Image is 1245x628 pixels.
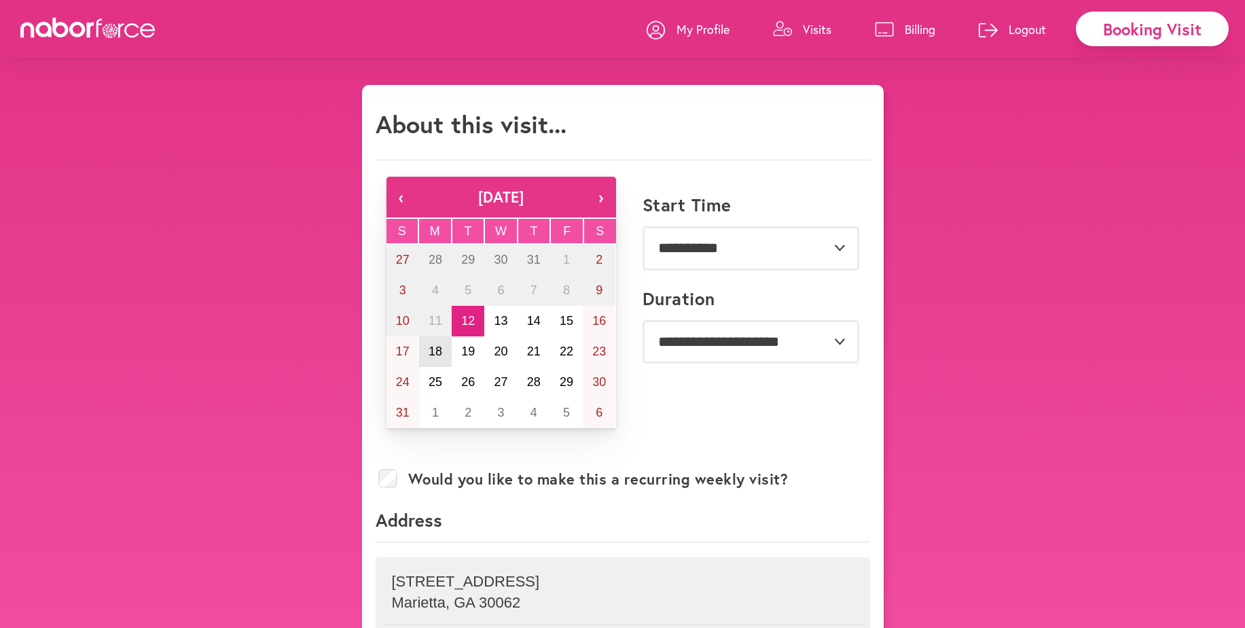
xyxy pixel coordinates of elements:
[550,275,583,306] button: August 8, 2025
[452,306,484,336] button: August 12, 2025
[518,306,550,336] button: August 14, 2025
[396,345,410,358] abbr: August 17, 2025
[563,406,570,419] abbr: September 5, 2025
[419,398,452,428] button: September 1, 2025
[560,345,573,358] abbr: August 22, 2025
[484,306,517,336] button: August 13, 2025
[429,314,442,328] abbr: August 11, 2025
[386,275,419,306] button: August 3, 2025
[399,283,406,297] abbr: August 3, 2025
[386,336,419,367] button: August 17, 2025
[464,224,471,238] abbr: Tuesday
[465,406,471,419] abbr: September 2, 2025
[495,224,507,238] abbr: Wednesday
[419,367,452,398] button: August 25, 2025
[465,283,471,297] abbr: August 5, 2025
[560,375,573,389] abbr: August 29, 2025
[430,224,440,238] abbr: Monday
[452,275,484,306] button: August 5, 2025
[596,406,602,419] abbr: September 6, 2025
[643,194,732,215] label: Start Time
[376,109,566,139] h1: About this visit...
[518,367,550,398] button: August 28, 2025
[643,288,715,309] label: Duration
[583,398,615,428] button: September 6, 2025
[432,406,439,419] abbr: September 1, 2025
[563,283,570,297] abbr: August 8, 2025
[484,245,517,275] button: July 30, 2025
[583,306,615,336] button: August 16, 2025
[518,275,550,306] button: August 7, 2025
[429,375,442,389] abbr: August 25, 2025
[461,375,475,389] abbr: August 26, 2025
[518,398,550,428] button: September 4, 2025
[560,314,573,328] abbr: August 15, 2025
[550,245,583,275] button: August 1, 2025
[773,9,831,50] a: Visits
[484,336,517,367] button: August 20, 2025
[979,9,1046,50] a: Logout
[676,21,729,37] p: My Profile
[452,245,484,275] button: July 29, 2025
[452,367,484,398] button: August 26, 2025
[530,224,538,238] abbr: Thursday
[563,224,571,238] abbr: Friday
[647,9,729,50] a: My Profile
[530,406,537,419] abbr: September 4, 2025
[398,224,406,238] abbr: Sunday
[386,245,419,275] button: July 27, 2025
[550,398,583,428] button: September 5, 2025
[803,21,831,37] p: Visits
[563,253,570,266] abbr: August 1, 2025
[392,573,854,591] p: [STREET_ADDRESS]
[419,336,452,367] button: August 18, 2025
[494,375,507,389] abbr: August 27, 2025
[592,345,606,358] abbr: August 23, 2025
[452,398,484,428] button: September 2, 2025
[429,345,442,358] abbr: August 18, 2025
[550,336,583,367] button: August 22, 2025
[396,314,410,328] abbr: August 10, 2025
[452,336,484,367] button: August 19, 2025
[592,314,606,328] abbr: August 16, 2025
[461,314,475,328] abbr: August 12, 2025
[550,367,583,398] button: August 29, 2025
[386,398,419,428] button: August 31, 2025
[518,336,550,367] button: August 21, 2025
[484,275,517,306] button: August 6, 2025
[396,406,410,419] abbr: August 31, 2025
[583,275,615,306] button: August 9, 2025
[1009,21,1046,37] p: Logout
[484,367,517,398] button: August 27, 2025
[494,345,507,358] abbr: August 20, 2025
[596,283,602,297] abbr: August 9, 2025
[592,375,606,389] abbr: August 30, 2025
[419,306,452,336] button: August 11, 2025
[416,177,586,217] button: [DATE]
[518,245,550,275] button: July 31, 2025
[586,177,616,217] button: ›
[583,367,615,398] button: August 30, 2025
[527,314,541,328] abbr: August 14, 2025
[875,9,935,50] a: Billing
[386,177,416,217] button: ‹
[530,283,537,297] abbr: August 7, 2025
[484,398,517,428] button: September 3, 2025
[527,375,541,389] abbr: August 28, 2025
[596,253,602,266] abbr: August 2, 2025
[396,253,410,266] abbr: July 27, 2025
[461,345,475,358] abbr: August 19, 2025
[419,275,452,306] button: August 4, 2025
[527,345,541,358] abbr: August 21, 2025
[429,253,442,266] abbr: July 28, 2025
[494,253,507,266] abbr: July 30, 2025
[583,245,615,275] button: August 2, 2025
[386,306,419,336] button: August 10, 2025
[396,375,410,389] abbr: August 24, 2025
[494,314,507,328] abbr: August 13, 2025
[386,367,419,398] button: August 24, 2025
[497,406,504,419] abbr: September 3, 2025
[550,306,583,336] button: August 15, 2025
[461,253,475,266] abbr: July 29, 2025
[527,253,541,266] abbr: July 31, 2025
